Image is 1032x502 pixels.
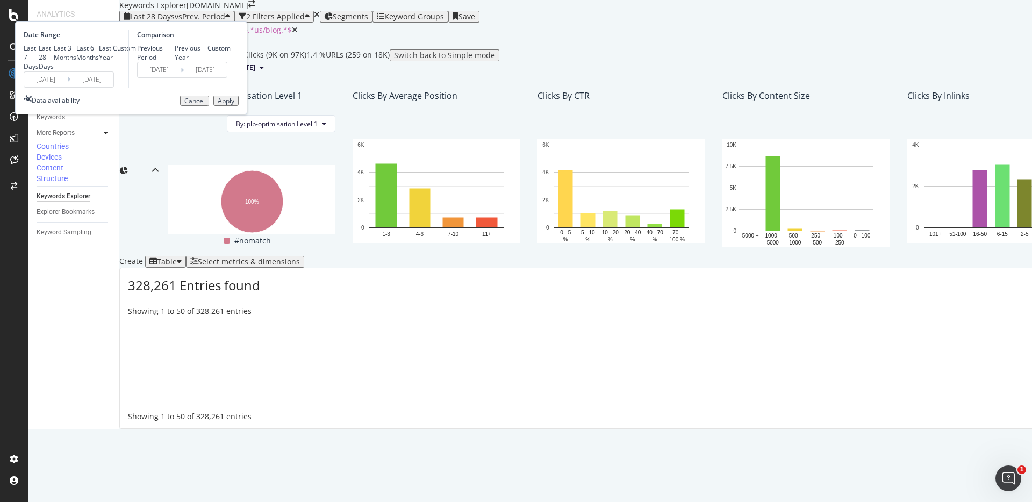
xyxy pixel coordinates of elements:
[353,90,457,101] div: Clicks By Average Position
[137,44,175,62] div: Previous Period
[458,12,475,21] div: Save
[320,11,372,23] button: Segments
[128,85,152,256] div: Top Charts
[37,9,110,19] div: Analytics
[834,233,846,239] text: 100 -
[113,44,136,53] div: Custom
[218,97,234,105] div: Apply
[384,12,444,21] div: Keyword Groups
[32,96,80,105] div: Data availability
[722,90,810,101] div: Clicks By Content Size
[128,306,252,318] div: Showing 1 to 50 of 328,261 entries
[912,142,919,148] text: 4K
[175,44,208,62] div: Previous Year
[37,152,111,162] a: Devices
[949,231,966,237] text: 51-100
[1017,465,1026,474] span: 1
[168,165,335,234] svg: A chart.
[390,49,499,61] button: Switch back to Simple mode
[236,119,318,128] span: By: plp-optimisation Level 1
[138,62,181,77] input: Start Date
[670,236,685,242] text: 100 %
[24,44,39,71] div: Last 7 Days
[180,96,209,106] button: Cancel
[306,49,390,61] div: 1.4 % URLs ( 259 on 18K )
[314,11,320,18] div: times
[811,233,823,239] text: 250 -
[602,230,619,235] text: 10 - 20
[39,44,54,71] div: Last 28 Days
[186,256,304,268] button: Select metrics & dimensions
[357,170,364,176] text: 4K
[37,112,111,123] a: Keywords
[128,276,260,294] span: 328,261 Entries found
[560,230,571,235] text: 0 - 5
[730,185,737,191] text: 5K
[789,233,801,239] text: 500 -
[585,236,590,242] text: %
[767,240,779,246] text: 5000
[912,183,919,189] text: 2K
[54,44,76,62] div: Last 3 Months
[37,127,101,139] a: More Reports
[653,236,657,242] text: %
[624,230,641,235] text: 20 - 40
[542,142,549,148] text: 6K
[353,139,520,243] svg: A chart.
[907,90,970,101] div: Clicks By Inlinks
[37,162,63,173] div: Content
[234,11,314,23] button: 2 Filters Applied
[184,62,227,77] input: End Date
[246,12,305,21] div: 2 Filters Applied
[542,170,549,176] text: 4K
[220,49,306,61] div: 9.22 % Clicks ( 9K on 97K )
[37,152,62,162] div: Devices
[99,44,113,62] div: Last Year
[184,97,205,105] div: Cancel
[175,11,225,21] span: vs Prev. Period
[37,191,90,202] div: Keywords Explorer
[357,142,364,148] text: 6K
[157,257,177,266] div: Table
[546,225,549,231] text: 0
[37,112,65,123] div: Keywords
[916,225,919,231] text: 0
[672,230,682,235] text: 70 -
[630,236,635,242] text: %
[37,141,111,152] a: Countries
[563,236,568,242] text: %
[37,173,111,184] a: Structure
[448,231,458,237] text: 7-10
[725,206,736,212] text: 2.5K
[227,115,335,132] button: By: plp-optimisation Level 1
[37,162,111,173] a: Content
[727,142,736,148] text: 10K
[537,139,705,243] svg: A chart.
[722,139,890,247] svg: A chart.
[24,72,67,87] input: Start Date
[70,72,113,87] input: End Date
[128,411,252,423] div: Showing 1 to 50 of 328,261 entries
[37,206,95,218] div: Explorer Bookmarks
[357,197,364,203] text: 2K
[537,90,590,101] div: Clicks By CTR
[973,231,987,237] text: 16-50
[207,44,231,53] div: Custom
[37,191,111,202] a: Keywords Explorer
[1021,231,1029,237] text: 2-5
[482,231,491,237] text: 11+
[382,231,390,237] text: 1-3
[581,230,595,235] text: 5 - 10
[725,163,736,169] text: 7.5K
[448,11,479,23] button: Save
[372,11,448,23] button: Keyword Groups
